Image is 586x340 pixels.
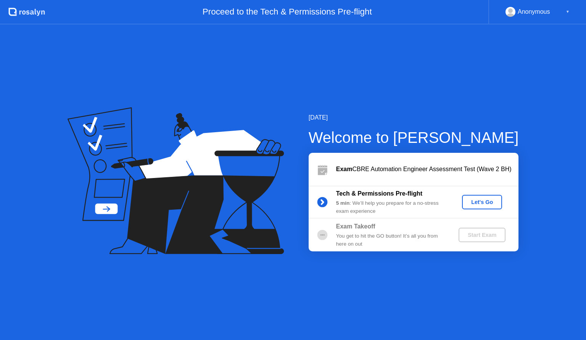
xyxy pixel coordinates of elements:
div: Anonymous [518,7,550,17]
div: [DATE] [309,113,519,122]
b: Tech & Permissions Pre-flight [336,190,422,197]
div: Start Exam [462,232,502,238]
div: CBRE Automation Engineer Assessment Test (Wave 2 BH) [336,165,518,174]
div: : We’ll help you prepare for a no-stress exam experience [336,199,446,215]
div: Let's Go [465,199,499,205]
b: 5 min [336,200,350,206]
button: Start Exam [459,228,506,242]
div: ▼ [566,7,570,17]
div: You get to hit the GO button! It’s all you from here on out [336,232,446,248]
button: Let's Go [462,195,502,209]
b: Exam Takeoff [336,223,375,230]
b: Exam [336,166,353,172]
div: Welcome to [PERSON_NAME] [309,126,519,149]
